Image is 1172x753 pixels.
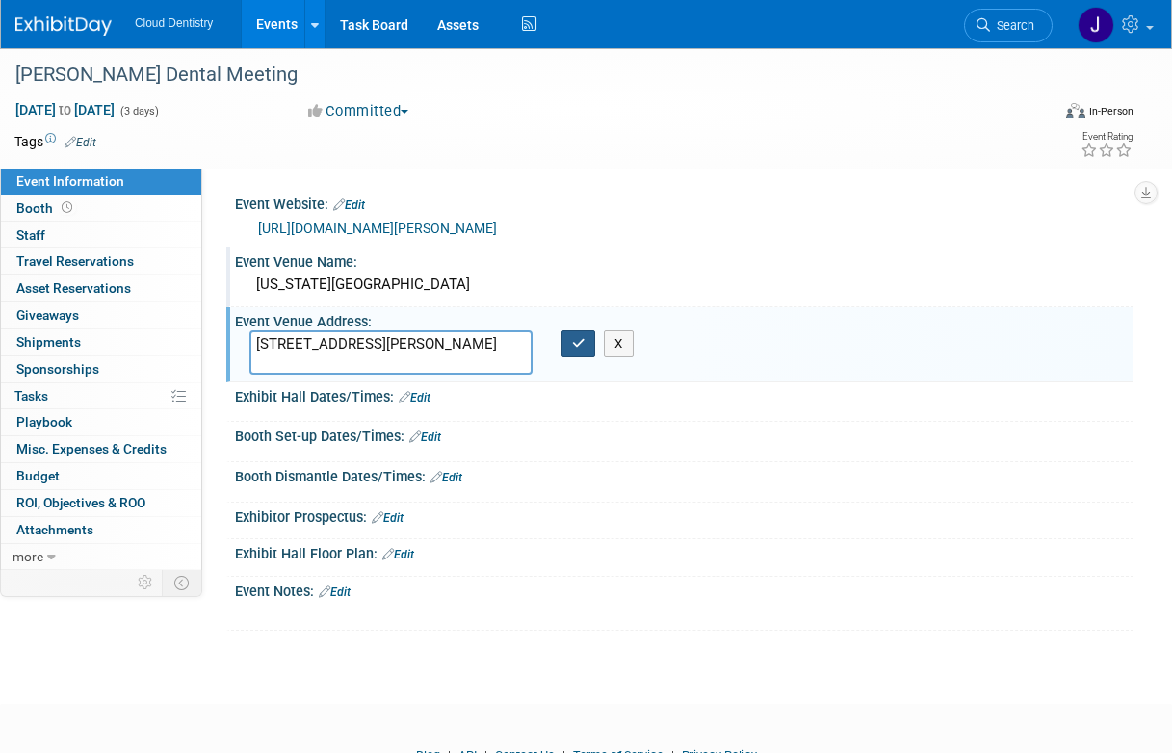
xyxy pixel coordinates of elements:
div: Booth Dismantle Dates/Times: [235,462,1133,487]
a: more [1,544,201,570]
span: Tasks [14,388,48,403]
div: Event Rating [1081,132,1133,142]
span: Attachments [16,522,93,537]
td: Toggle Event Tabs [163,570,202,595]
span: Sponsorships [16,361,99,376]
span: Asset Reservations [16,280,131,296]
div: Event Website: [235,190,1133,215]
a: [URL][DOMAIN_NAME][PERSON_NAME] [258,221,497,236]
button: Committed [301,101,416,121]
img: Jessica Estrada [1078,7,1114,43]
span: Misc. Expenses & Credits [16,441,167,456]
span: to [56,102,74,117]
div: Event Venue Name: [235,247,1133,272]
span: Giveaways [16,307,79,323]
img: ExhibitDay [15,16,112,36]
a: Search [964,9,1053,42]
div: Event Format [971,100,1133,129]
span: Playbook [16,414,72,429]
span: Booth not reserved yet [58,200,76,215]
a: Edit [65,136,96,149]
a: Edit [372,511,404,525]
a: Edit [430,471,462,484]
a: Misc. Expenses & Credits [1,436,201,462]
span: Travel Reservations [16,253,134,269]
a: ROI, Objectives & ROO [1,490,201,516]
span: (3 days) [118,105,159,117]
span: Budget [16,468,60,483]
a: Edit [399,391,430,404]
a: Travel Reservations [1,248,201,274]
div: Exhibitor Prospectus: [235,503,1133,528]
td: Tags [14,132,96,151]
a: Booth [1,195,201,221]
a: Edit [409,430,441,444]
div: Event Notes: [235,577,1133,602]
div: [PERSON_NAME] Dental Meeting [9,58,1038,92]
a: Tasks [1,383,201,409]
button: X [604,330,634,357]
span: [DATE] [DATE] [14,101,116,118]
div: Booth Set-up Dates/Times: [235,422,1133,447]
span: Booth [16,200,76,216]
a: Playbook [1,409,201,435]
span: Cloud Dentistry [135,16,213,30]
div: In-Person [1088,104,1133,118]
span: Search [990,18,1034,33]
div: Exhibit Hall Floor Plan: [235,539,1133,564]
div: [US_STATE][GEOGRAPHIC_DATA] [249,270,1119,299]
span: Shipments [16,334,81,350]
a: Attachments [1,517,201,543]
td: Personalize Event Tab Strip [129,570,163,595]
div: Event Venue Address: [235,307,1133,331]
span: Event Information [16,173,124,189]
a: Budget [1,463,201,489]
a: Shipments [1,329,201,355]
span: Staff [16,227,45,243]
a: Asset Reservations [1,275,201,301]
span: more [13,549,43,564]
a: Edit [382,548,414,561]
a: Edit [333,198,365,212]
a: Event Information [1,169,201,195]
div: Exhibit Hall Dates/Times: [235,382,1133,407]
a: Sponsorships [1,356,201,382]
span: ROI, Objectives & ROO [16,495,145,510]
a: Staff [1,222,201,248]
img: Format-Inperson.png [1066,103,1085,118]
a: Edit [319,585,351,599]
a: Giveaways [1,302,201,328]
